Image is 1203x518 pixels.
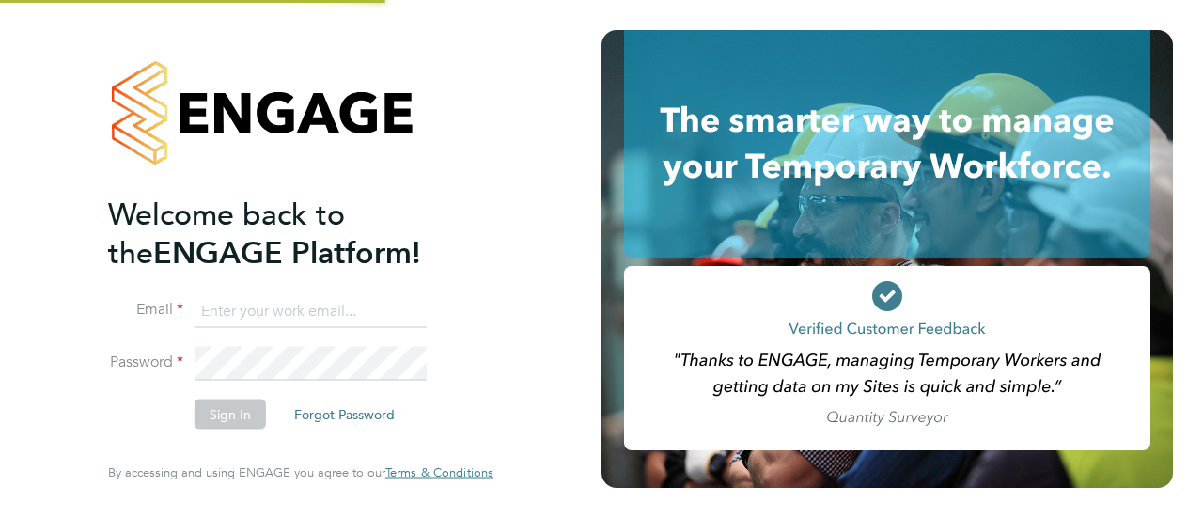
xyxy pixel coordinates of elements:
h2: ENGAGE Platform! [108,195,475,272]
label: Email [108,300,183,320]
button: Forgot Password [279,400,410,430]
span: Terms & Conditions [385,464,493,480]
span: Welcome back to the [108,196,345,271]
button: Sign In [195,400,266,430]
a: Terms & Conditions [385,465,493,480]
label: Password [108,353,183,372]
span: By accessing and using ENGAGE you agree to our [108,464,493,480]
input: Enter your work email... [195,294,427,328]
